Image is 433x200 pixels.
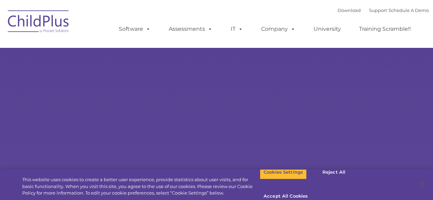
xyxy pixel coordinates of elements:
img: ChildPlus by Procare Solutions [4,5,73,40]
a: Support [369,8,387,13]
a: IT [224,22,250,36]
a: Company [254,22,302,36]
button: Close [415,177,430,192]
div: This website uses cookies to create a better user experience, provide statistics about user visit... [22,176,260,197]
button: Reject All [313,165,355,179]
a: University [307,22,348,36]
a: Schedule A Demo [389,8,429,13]
a: Download [338,8,361,13]
a: Training Scramble!! [352,22,418,36]
a: Software [112,22,157,36]
button: Cookies Settings [260,165,307,179]
a: Assessments [162,22,219,36]
font: | [338,8,429,13]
